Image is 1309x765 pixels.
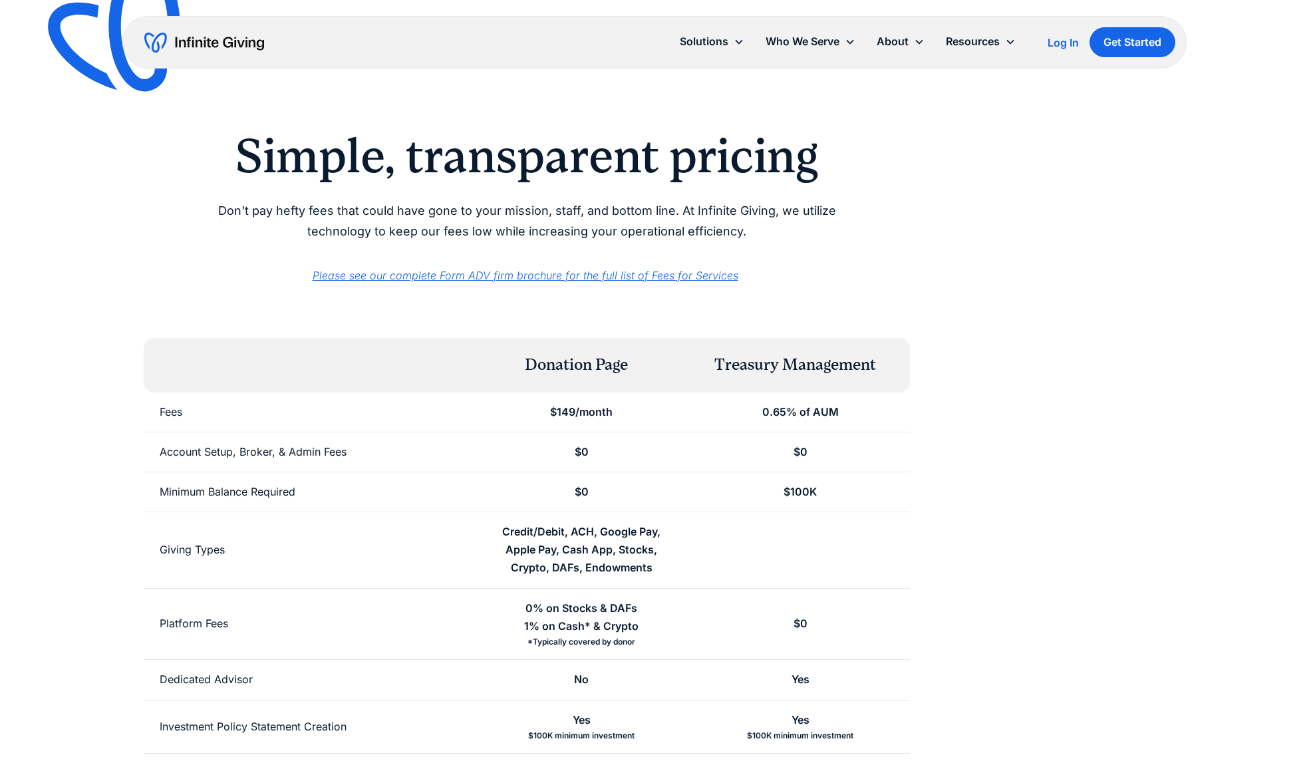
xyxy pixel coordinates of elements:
div: Resources [946,33,1000,51]
div: Yes [573,711,591,729]
a: Please see our complete Form ADV firm brochure for the full list of Fees for Services [313,269,738,282]
div: $0 [575,483,589,501]
a: home [144,32,264,53]
div: Account Setup, Broker, & Admin Fees [160,443,347,461]
div: *Typically covered by donor [527,635,635,649]
div: Minimum Balance Required [160,483,295,501]
div: $0 [794,443,807,461]
div: Investment Policy Statement Creation [160,718,347,736]
h2: Simple, transparent pricing [186,128,867,185]
div: 0.65% of AUM [762,403,839,421]
div: Solutions [669,27,755,56]
p: Don't pay hefty fees that could have gone to your mission, staff, and bottom line. At Infinite Gi... [186,201,867,241]
div: Credit/Debit, ACH, Google Pay, Apple Pay, Cash App, Stocks, Crypto, DAFs, Endowments [488,523,675,577]
div: Solutions [680,33,728,51]
div: $100K minimum investment [747,729,853,742]
div: Fees [160,403,182,421]
div: Log In [1048,37,1079,48]
div: $100K [784,483,817,501]
div: Giving Types [160,541,225,559]
div: $149/month [550,403,613,421]
div: $100K minimum investment [528,729,635,742]
div: Resources [935,27,1026,56]
a: Log In [1048,35,1079,51]
div: Dedicated Advisor [160,671,253,688]
div: Yes [792,711,809,729]
div: 0% on Stocks & DAFs 1% on Cash* & Crypto [524,599,639,635]
div: Yes [792,671,809,688]
div: Treasury Management [714,354,876,377]
div: Platform Fees [160,615,228,633]
div: About [877,33,909,51]
div: No [574,671,589,688]
div: Donation Page [525,354,628,377]
div: About [866,27,935,56]
div: Who We Serve [755,27,866,56]
div: $0 [794,615,807,633]
a: Get Started [1090,27,1175,57]
div: Who We Serve [766,33,839,51]
div: $0 [575,443,589,461]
